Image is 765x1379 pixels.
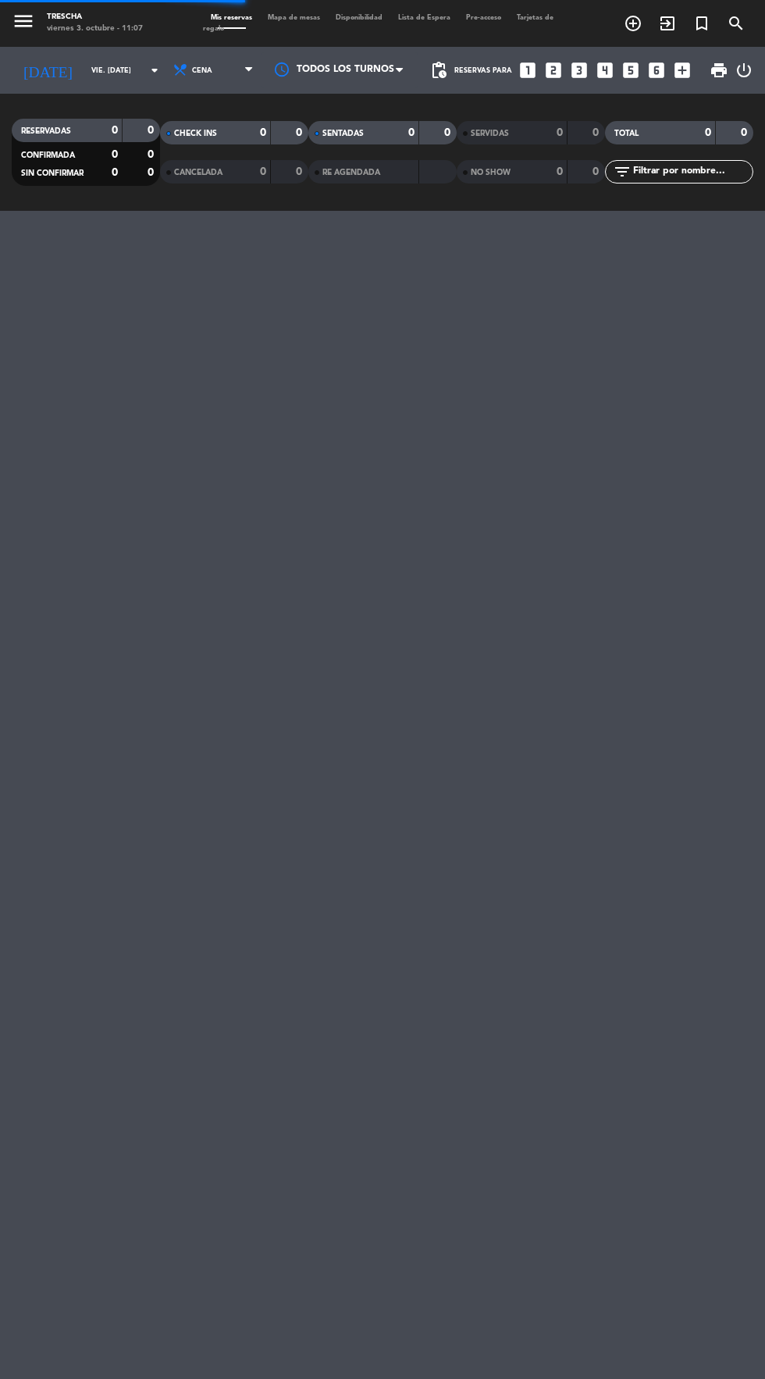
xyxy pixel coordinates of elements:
[543,60,564,80] i: looks_two
[174,130,217,137] span: CHECK INS
[12,9,35,37] button: menu
[569,60,589,80] i: looks_3
[203,14,260,21] span: Mis reservas
[408,127,415,138] strong: 0
[12,55,84,86] i: [DATE]
[710,61,728,80] span: print
[672,60,692,80] i: add_box
[624,14,642,33] i: add_circle_outline
[112,125,118,136] strong: 0
[145,61,164,80] i: arrow_drop_down
[192,66,212,75] span: Cena
[458,14,509,21] span: Pre-acceso
[614,130,639,137] span: TOTAL
[557,166,563,177] strong: 0
[646,60,667,80] i: looks_6
[12,9,35,33] i: menu
[21,169,84,177] span: SIN CONFIRMAR
[471,169,511,176] span: NO SHOW
[47,12,143,23] div: Trescha
[21,127,71,135] span: RESERVADAS
[621,60,641,80] i: looks_5
[148,149,157,160] strong: 0
[592,166,602,177] strong: 0
[735,61,753,80] i: power_settings_new
[112,149,118,160] strong: 0
[741,127,750,138] strong: 0
[47,23,143,35] div: viernes 3. octubre - 11:07
[518,60,538,80] i: looks_one
[148,167,157,178] strong: 0
[390,14,458,21] span: Lista de Espera
[260,127,266,138] strong: 0
[174,169,222,176] span: CANCELADA
[21,151,75,159] span: CONFIRMADA
[613,162,632,181] i: filter_list
[322,169,380,176] span: RE AGENDADA
[592,127,602,138] strong: 0
[260,14,328,21] span: Mapa de mesas
[112,167,118,178] strong: 0
[296,127,305,138] strong: 0
[705,127,711,138] strong: 0
[148,125,157,136] strong: 0
[735,47,753,94] div: LOG OUT
[692,14,711,33] i: turned_in_not
[727,14,745,33] i: search
[454,66,512,75] span: Reservas para
[658,14,677,33] i: exit_to_app
[296,166,305,177] strong: 0
[557,127,563,138] strong: 0
[632,163,753,180] input: Filtrar por nombre...
[471,130,509,137] span: SERVIDAS
[322,130,364,137] span: SENTADAS
[595,60,615,80] i: looks_4
[328,14,390,21] span: Disponibilidad
[429,61,448,80] span: pending_actions
[444,127,454,138] strong: 0
[260,166,266,177] strong: 0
